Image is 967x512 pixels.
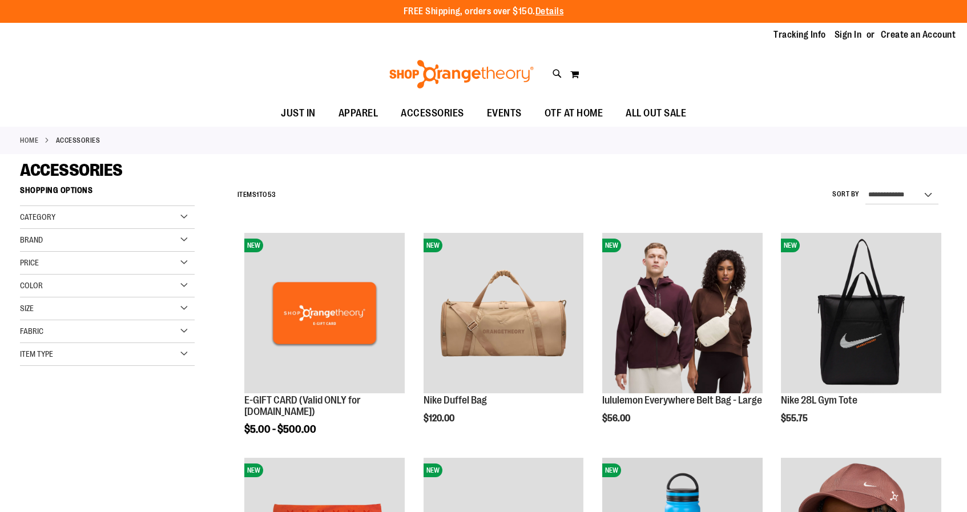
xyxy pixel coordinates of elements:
[602,233,763,393] img: lululemon Everywhere Belt Bag - Large
[602,413,632,424] span: $56.00
[424,233,584,393] img: Nike Duffel Bag
[597,227,768,453] div: product
[602,233,763,395] a: lululemon Everywhere Belt Bag - LargeNEW
[244,463,263,477] span: NEW
[244,233,405,395] a: E-GIFT CARD (Valid ONLY for ShopOrangetheory.com)NEW
[418,227,590,453] div: product
[424,239,442,252] span: NEW
[268,191,276,199] span: 53
[281,100,316,126] span: JUST IN
[20,160,123,180] span: ACCESSORIES
[424,233,584,395] a: Nike Duffel BagNEW
[20,180,195,206] strong: Shopping Options
[20,281,43,290] span: Color
[602,394,762,406] a: lululemon Everywhere Belt Bag - Large
[244,239,263,252] span: NEW
[244,394,361,417] a: E-GIFT CARD (Valid ONLY for [DOMAIN_NAME])
[20,212,55,221] span: Category
[237,186,276,204] h2: Items to
[781,394,857,406] a: Nike 28L Gym Tote
[20,326,43,336] span: Fabric
[535,6,564,17] a: Details
[401,100,464,126] span: ACCESSORIES
[626,100,686,126] span: ALL OUT SALE
[424,463,442,477] span: NEW
[835,29,862,41] a: Sign In
[832,190,860,199] label: Sort By
[487,100,522,126] span: EVENTS
[20,235,43,244] span: Brand
[781,233,941,395] a: Nike 28L Gym ToteNEW
[56,135,100,146] strong: ACCESSORIES
[244,233,405,393] img: E-GIFT CARD (Valid ONLY for ShopOrangetheory.com)
[404,5,564,18] p: FREE Shipping, orders over $150.
[339,100,378,126] span: APPAREL
[602,463,621,477] span: NEW
[20,349,53,358] span: Item Type
[781,239,800,252] span: NEW
[424,394,487,406] a: Nike Duffel Bag
[20,304,34,313] span: Size
[388,60,535,88] img: Shop Orangetheory
[781,233,941,393] img: Nike 28L Gym Tote
[545,100,603,126] span: OTF AT HOME
[781,413,809,424] span: $55.75
[256,191,259,199] span: 1
[20,135,38,146] a: Home
[244,424,316,435] span: $5.00 - $500.00
[602,239,621,252] span: NEW
[239,227,410,463] div: product
[20,258,39,267] span: Price
[775,227,947,453] div: product
[773,29,826,41] a: Tracking Info
[881,29,956,41] a: Create an Account
[424,413,456,424] span: $120.00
